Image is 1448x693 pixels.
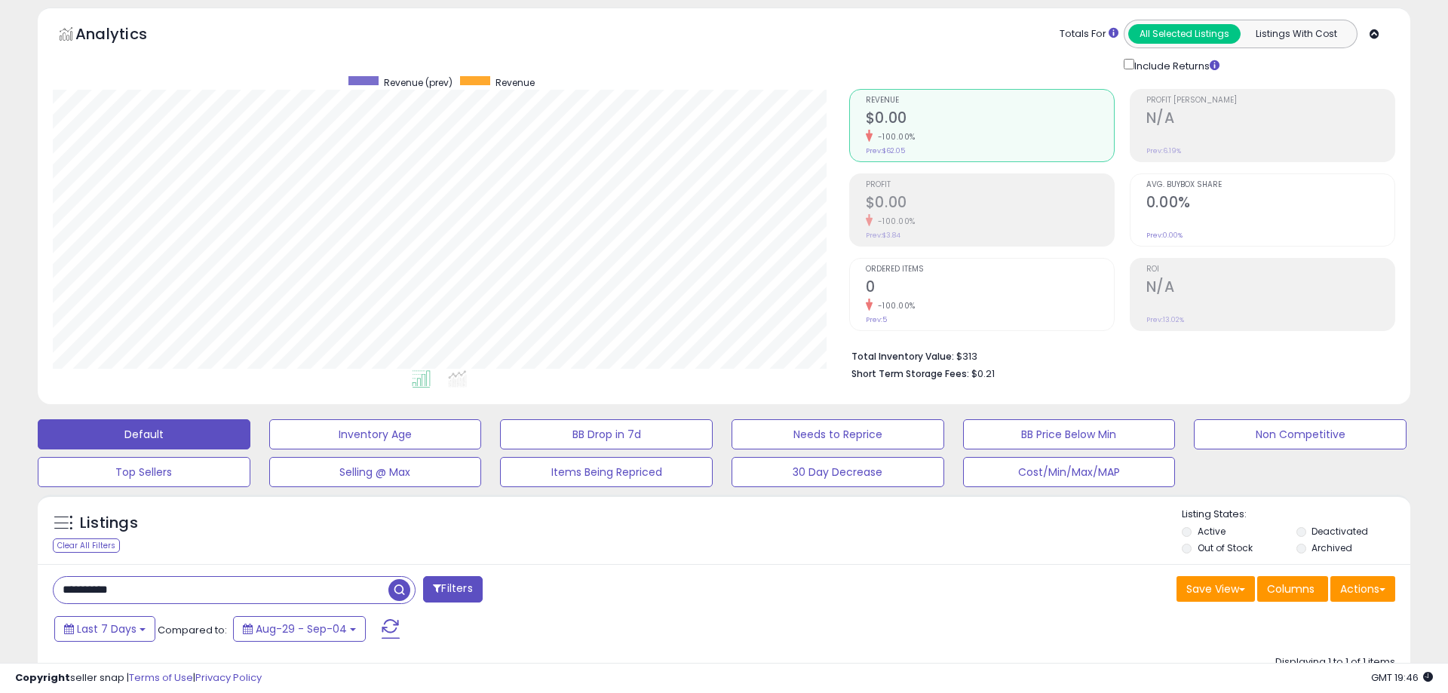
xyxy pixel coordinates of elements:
[1146,315,1184,324] small: Prev: 13.02%
[158,623,227,637] span: Compared to:
[1330,576,1395,602] button: Actions
[1371,670,1433,685] span: 2025-09-12 19:46 GMT
[38,419,250,449] button: Default
[963,419,1176,449] button: BB Price Below Min
[873,216,916,227] small: -100.00%
[971,366,995,381] span: $0.21
[866,181,1114,189] span: Profit
[732,457,944,487] button: 30 Day Decrease
[866,278,1114,299] h2: 0
[866,97,1114,105] span: Revenue
[866,109,1114,130] h2: $0.00
[1146,194,1394,214] h2: 0.00%
[963,457,1176,487] button: Cost/Min/Max/MAP
[423,576,482,603] button: Filters
[1146,146,1181,155] small: Prev: 6.19%
[1267,581,1315,596] span: Columns
[495,76,535,89] span: Revenue
[80,513,138,534] h5: Listings
[873,131,916,143] small: -100.00%
[75,23,176,48] h5: Analytics
[1060,27,1118,41] div: Totals For
[866,231,900,240] small: Prev: $3.84
[77,621,137,636] span: Last 7 Days
[129,670,193,685] a: Terms of Use
[195,670,262,685] a: Privacy Policy
[866,265,1114,274] span: Ordered Items
[1275,655,1395,670] div: Displaying 1 to 1 of 1 items
[1146,97,1394,105] span: Profit [PERSON_NAME]
[500,457,713,487] button: Items Being Repriced
[866,315,887,324] small: Prev: 5
[500,419,713,449] button: BB Drop in 7d
[1112,56,1237,74] div: Include Returns
[1146,231,1183,240] small: Prev: 0.00%
[1146,278,1394,299] h2: N/A
[233,616,366,642] button: Aug-29 - Sep-04
[256,621,347,636] span: Aug-29 - Sep-04
[1146,265,1394,274] span: ROI
[269,419,482,449] button: Inventory Age
[1194,419,1407,449] button: Non Competitive
[1257,576,1328,602] button: Columns
[53,538,120,553] div: Clear All Filters
[1146,109,1394,130] h2: N/A
[1176,576,1255,602] button: Save View
[1128,24,1241,44] button: All Selected Listings
[851,350,954,363] b: Total Inventory Value:
[866,194,1114,214] h2: $0.00
[1240,24,1352,44] button: Listings With Cost
[15,671,262,685] div: seller snap | |
[269,457,482,487] button: Selling @ Max
[1198,525,1226,538] label: Active
[732,419,944,449] button: Needs to Reprice
[851,367,969,380] b: Short Term Storage Fees:
[1146,181,1394,189] span: Avg. Buybox Share
[54,616,155,642] button: Last 7 Days
[15,670,70,685] strong: Copyright
[1182,507,1410,522] p: Listing States:
[38,457,250,487] button: Top Sellers
[873,300,916,311] small: -100.00%
[1311,541,1352,554] label: Archived
[851,346,1384,364] li: $313
[1311,525,1368,538] label: Deactivated
[384,76,452,89] span: Revenue (prev)
[1198,541,1253,554] label: Out of Stock
[866,146,905,155] small: Prev: $62.05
